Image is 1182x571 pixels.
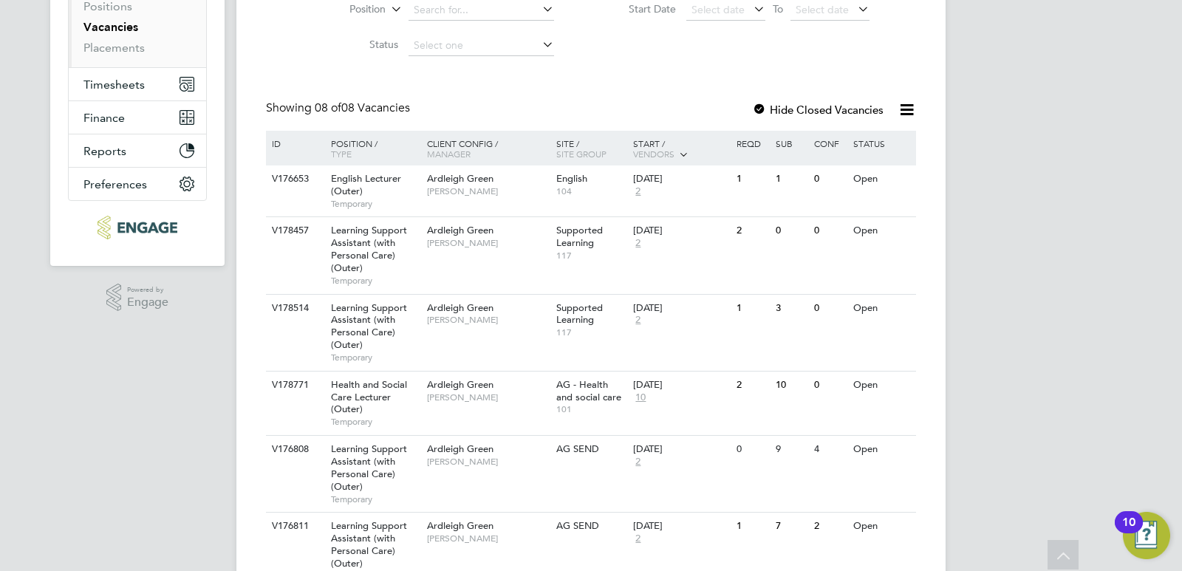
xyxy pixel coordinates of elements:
div: 0 [810,217,849,245]
div: Sub [772,131,810,156]
span: 2 [633,456,643,468]
span: [PERSON_NAME] [427,392,549,403]
span: Supported Learning [556,224,603,249]
label: Hide Closed Vacancies [752,103,884,117]
div: [DATE] [633,520,729,533]
div: Open [850,513,914,540]
span: Preferences [83,177,147,191]
label: Position [301,2,386,17]
div: Reqd [733,131,771,156]
span: Health and Social Care Lecturer (Outer) [331,378,407,416]
div: Position / [320,131,423,166]
span: 2 [633,185,643,198]
div: 2 [733,372,771,399]
div: 3 [772,295,810,322]
span: Learning Support Assistant (with Personal Care) (Outer) [331,519,407,570]
div: 7 [772,513,810,540]
span: Manager [427,148,471,160]
button: Finance [69,101,206,134]
span: AG SEND [556,442,599,455]
span: English [556,172,587,185]
span: 08 of [315,100,341,115]
span: AG SEND [556,519,599,532]
div: 10 [772,372,810,399]
span: 2 [633,237,643,250]
label: Start Date [591,2,676,16]
span: [PERSON_NAME] [427,237,549,249]
span: Type [331,148,352,160]
div: 1 [733,295,771,322]
span: Supported Learning [556,301,603,326]
span: 104 [556,185,626,197]
div: Start / [629,131,733,168]
span: Temporary [331,493,420,505]
span: Ardleigh Green [427,519,493,532]
span: Select date [796,3,849,16]
span: [PERSON_NAME] [427,185,549,197]
span: Temporary [331,275,420,287]
span: 2 [633,533,643,545]
span: 117 [556,326,626,338]
div: V178771 [268,372,320,399]
button: Reports [69,134,206,167]
span: Timesheets [83,78,145,92]
div: V178514 [268,295,320,322]
div: 9 [772,436,810,463]
span: Ardleigh Green [427,172,493,185]
span: Finance [83,111,125,125]
div: 0 [772,217,810,245]
div: 0 [810,295,849,322]
span: Select date [691,3,745,16]
span: Temporary [331,416,420,428]
a: Vacancies [83,20,138,34]
div: Open [850,436,914,463]
span: Site Group [556,148,607,160]
div: 1 [733,165,771,193]
div: 2 [733,217,771,245]
div: [DATE] [633,225,729,237]
div: Open [850,217,914,245]
div: Open [850,295,914,322]
span: [PERSON_NAME] [427,314,549,326]
span: Powered by [127,284,168,296]
div: [DATE] [633,173,729,185]
span: 117 [556,250,626,261]
div: [DATE] [633,443,729,456]
span: 101 [556,403,626,415]
a: Powered byEngage [106,284,169,312]
span: Learning Support Assistant (with Personal Care) (Outer) [331,301,407,352]
span: 10 [633,392,648,404]
span: Learning Support Assistant (with Personal Care) (Outer) [331,442,407,493]
span: AG - Health and social care [556,378,621,403]
div: 1 [733,513,771,540]
div: 10 [1122,522,1135,541]
button: Timesheets [69,68,206,100]
div: 1 [772,165,810,193]
span: Learning Support Assistant (with Personal Care) (Outer) [331,224,407,274]
span: 08 Vacancies [315,100,410,115]
span: English Lecturer (Outer) [331,172,401,197]
span: Ardleigh Green [427,378,493,391]
span: Temporary [331,198,420,210]
div: V176653 [268,165,320,193]
input: Select one [409,35,554,56]
div: ID [268,131,320,156]
div: Client Config / [423,131,553,166]
div: Showing [266,100,413,116]
span: 2 [633,314,643,326]
div: Site / [553,131,630,166]
span: [PERSON_NAME] [427,533,549,544]
img: ncclondon-logo-retina.png [98,216,177,239]
label: Status [313,38,398,51]
span: Engage [127,296,168,309]
div: V178457 [268,217,320,245]
span: Vendors [633,148,674,160]
a: Placements [83,41,145,55]
div: V176808 [268,436,320,463]
span: Reports [83,144,126,158]
a: Go to home page [68,216,207,239]
div: Conf [810,131,849,156]
div: 4 [810,436,849,463]
div: 0 [810,165,849,193]
div: 0 [733,436,771,463]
